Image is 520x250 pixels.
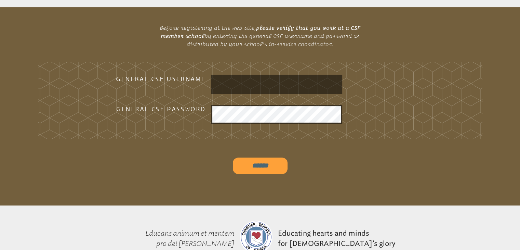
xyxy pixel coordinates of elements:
p: Before registering at the web site, by entering the general CSF username and password as distribu... [148,21,372,51]
h3: General CSF Username [96,75,205,83]
b: please verify that you work at a CSF member school [161,25,361,39]
h3: General CSF Password [96,105,205,113]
